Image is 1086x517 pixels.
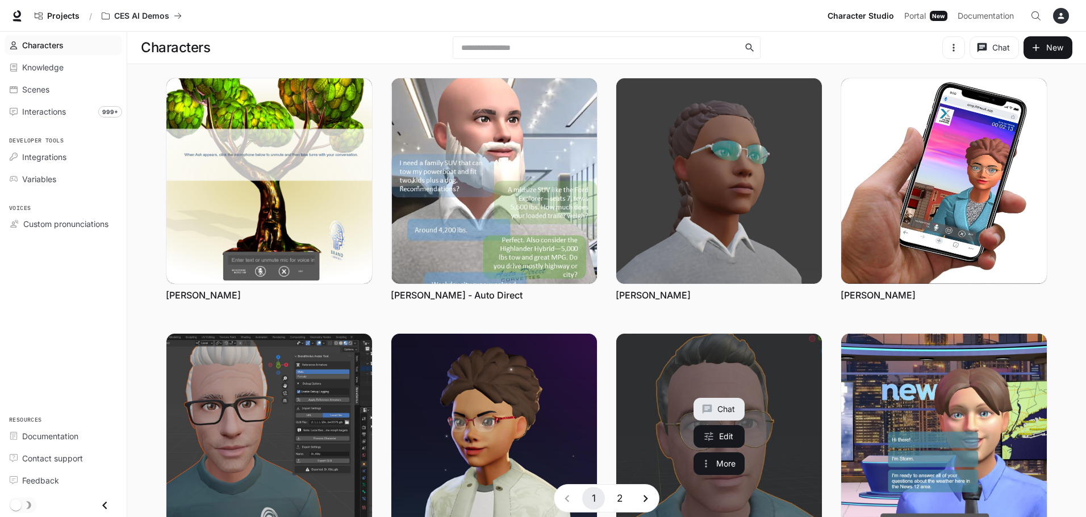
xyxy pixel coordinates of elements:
[166,289,241,301] a: [PERSON_NAME]
[97,5,187,27] button: All workspaces
[694,452,745,475] button: More actions
[22,39,64,51] span: Characters
[1024,36,1072,59] button: New
[970,36,1019,59] button: Chat
[554,484,659,512] nav: pagination navigation
[47,11,80,21] span: Projects
[634,487,657,510] button: Go to next page
[616,289,691,301] a: [PERSON_NAME]
[5,470,122,490] a: Feedback
[85,10,97,22] div: /
[5,147,122,167] a: Integrations
[828,9,894,23] span: Character Studio
[22,61,64,73] span: Knowledge
[823,5,899,27] a: Character Studio
[10,498,22,511] span: Dark mode toggle
[5,214,122,234] a: Custom pronunciations
[92,494,118,517] button: Close drawer
[23,218,108,230] span: Custom pronunciations
[5,35,122,55] a: Characters
[22,452,83,464] span: Contact support
[904,9,926,23] span: Portal
[166,78,372,284] img: Ash Adman
[5,169,122,189] a: Variables
[1025,5,1047,27] button: Open Command Menu
[22,173,56,185] span: Variables
[5,57,122,77] a: Knowledge
[5,426,122,446] a: Documentation
[930,11,947,21] div: New
[22,83,49,95] span: Scenes
[582,487,605,510] button: page 1
[5,79,122,99] a: Scenes
[694,398,745,421] button: Chat with Gerard
[694,425,745,448] a: Edit Gerard
[391,289,523,301] a: [PERSON_NAME] - Auto Direct
[608,487,631,510] button: Go to page 2
[616,78,822,284] img: Charles
[22,474,59,486] span: Feedback
[22,106,66,117] span: Interactions
[5,102,122,121] a: Interactions
[5,448,122,468] a: Contact support
[900,5,952,27] a: PortalNew
[391,78,597,284] img: Bob - Auto Direct
[22,430,78,442] span: Documentation
[958,9,1014,23] span: Documentation
[841,289,916,301] a: [PERSON_NAME]
[22,151,66,163] span: Integrations
[98,106,122,117] span: 999+
[841,78,1047,284] img: Cliff-Rusnak
[953,5,1022,27] a: Documentation
[141,36,210,59] h1: Characters
[30,5,85,27] a: Go to projects
[114,11,169,21] p: CES AI Demos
